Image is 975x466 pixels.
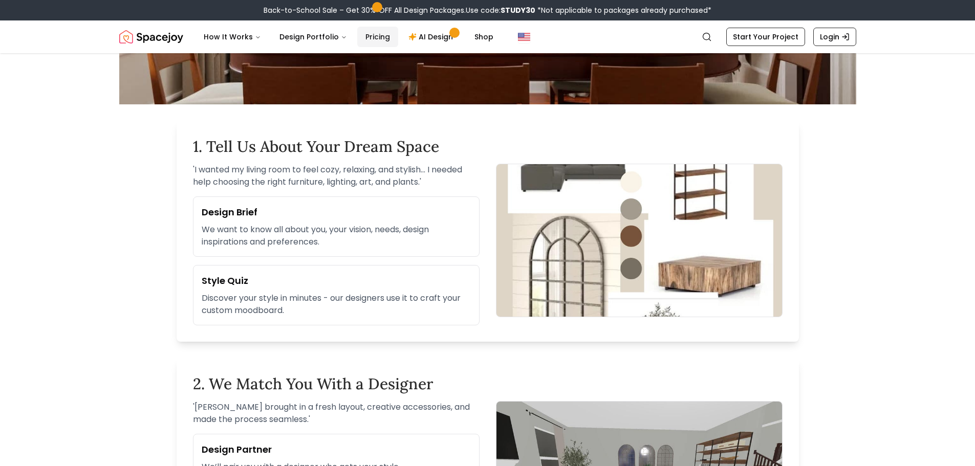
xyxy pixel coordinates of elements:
p: ' [PERSON_NAME] brought in a fresh layout, creative accessories, and made the process seamless. ' [193,401,480,426]
nav: Main [196,27,502,47]
a: Spacejoy [119,27,183,47]
p: Discover your style in minutes - our designers use it to craft your custom moodboard. [202,292,471,317]
img: Design brief form [496,164,783,317]
img: Spacejoy Logo [119,27,183,47]
a: Login [813,28,856,46]
a: Pricing [357,27,398,47]
button: Design Portfolio [271,27,355,47]
span: *Not applicable to packages already purchased* [535,5,711,15]
h3: Style Quiz [202,274,471,288]
a: AI Design [400,27,464,47]
div: Back-to-School Sale – Get 30% OFF All Design Packages. [264,5,711,15]
p: ' I wanted my living room to feel cozy, relaxing, and stylish... I needed help choosing the right... [193,164,480,188]
b: STUDY30 [501,5,535,15]
h2: 1. Tell Us About Your Dream Space [193,137,783,156]
p: We want to know all about you, your vision, needs, design inspirations and preferences. [202,224,471,248]
h3: Design Partner [202,442,471,457]
h2: 2. We Match You With a Designer [193,374,783,393]
h3: Design Brief [202,205,471,219]
button: How It Works [196,27,269,47]
a: Shop [466,27,502,47]
span: Use code: [466,5,535,15]
a: Start Your Project [726,28,805,46]
nav: Global [119,20,856,53]
img: United States [518,31,530,43]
